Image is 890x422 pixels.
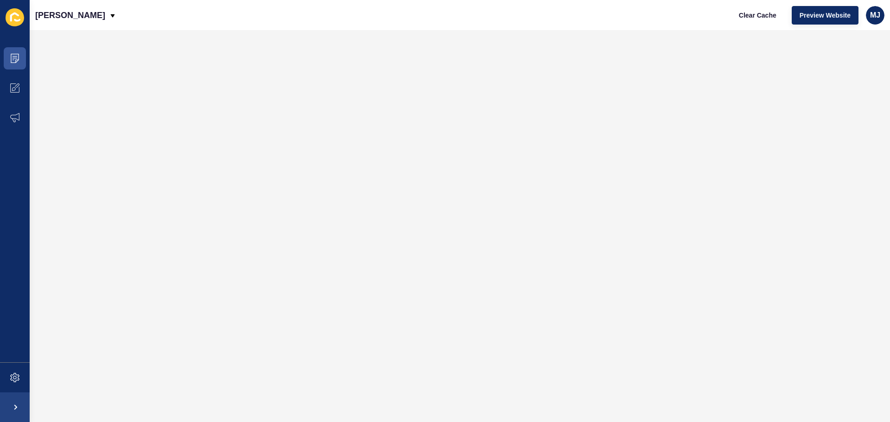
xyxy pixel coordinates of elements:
span: MJ [870,11,880,20]
button: Preview Website [792,6,858,25]
button: Clear Cache [731,6,784,25]
span: Preview Website [800,11,851,20]
p: [PERSON_NAME] [35,4,105,27]
span: Clear Cache [739,11,776,20]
